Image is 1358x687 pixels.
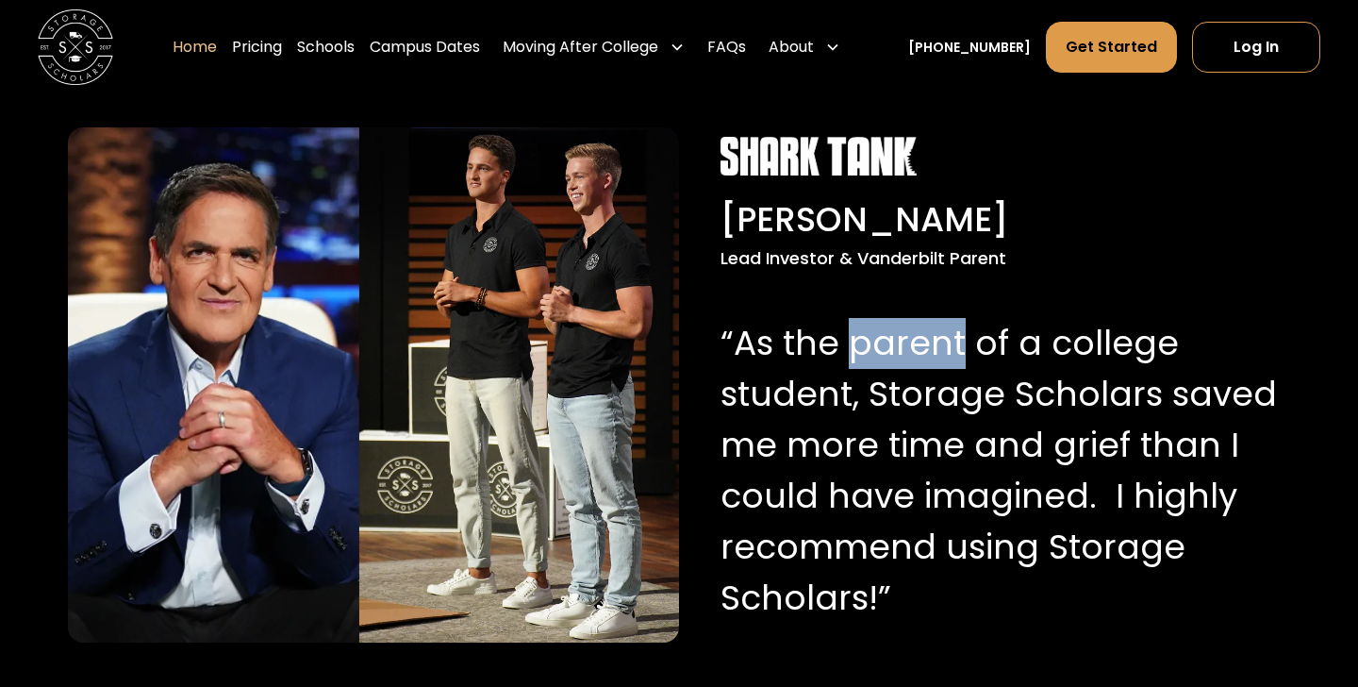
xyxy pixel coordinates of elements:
[173,21,217,74] a: Home
[720,245,1279,271] div: Lead Investor & Vanderbilt Parent
[769,36,814,59] div: About
[370,21,480,74] a: Campus Dates
[720,137,917,176] img: Shark Tank white logo.
[503,36,658,59] div: Moving After College
[707,21,746,74] a: FAQs
[1192,22,1320,73] a: Log In
[495,21,692,74] div: Moving After College
[38,9,113,85] a: home
[232,21,282,74] a: Pricing
[297,21,355,74] a: Schools
[908,38,1031,58] a: [PHONE_NUMBER]
[38,9,113,85] img: Storage Scholars main logo
[720,194,1279,245] div: [PERSON_NAME]
[1046,22,1177,73] a: Get Started
[68,127,679,643] img: Mark Cuban with Storage Scholar's co-founders, Sam and Matt.
[720,318,1279,624] p: “As the parent of a college student, Storage Scholars saved me more time and grief than I could h...
[761,21,848,74] div: About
